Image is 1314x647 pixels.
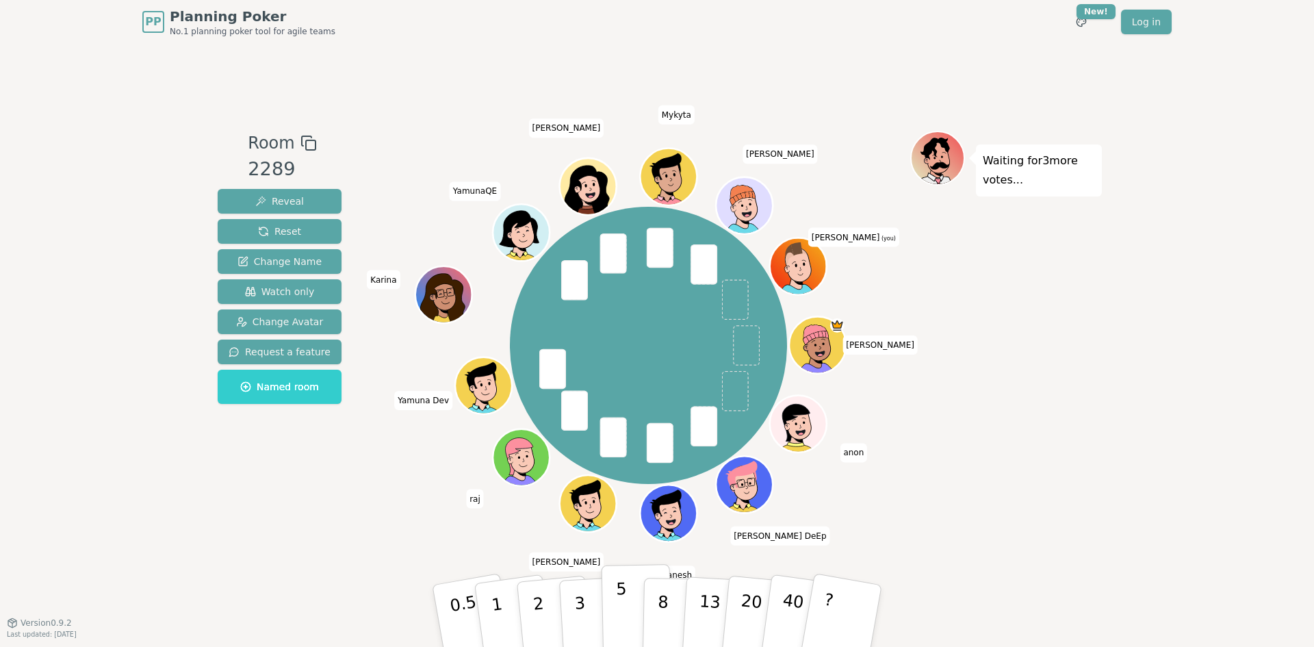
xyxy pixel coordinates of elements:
[1121,10,1172,34] a: Log in
[394,392,452,411] span: Click to change your name
[218,189,342,214] button: Reveal
[7,618,72,629] button: Version0.9.2
[145,14,161,30] span: PP
[450,182,500,201] span: Click to change your name
[658,105,695,125] span: Click to change your name
[245,285,315,299] span: Watch only
[879,236,896,242] span: (you)
[248,155,316,183] div: 2289
[229,345,331,359] span: Request a feature
[772,240,825,293] button: Click to change your avatar
[529,119,604,138] span: Click to change your name
[218,340,342,364] button: Request a feature
[529,553,604,572] span: Click to change your name
[658,566,696,585] span: Click to change your name
[743,145,818,164] span: Click to change your name
[236,315,324,329] span: Change Avatar
[255,194,304,208] span: Reveal
[1077,4,1116,19] div: New!
[237,255,322,268] span: Change Name
[240,380,319,394] span: Named room
[7,631,77,638] span: Last updated: [DATE]
[466,490,484,509] span: Click to change your name
[842,335,918,355] span: Click to change your name
[367,270,400,290] span: Click to change your name
[170,7,335,26] span: Planning Poker
[830,318,845,333] span: Patrick is the host
[21,618,72,629] span: Version 0.9.2
[730,527,829,546] span: Click to change your name
[808,228,899,247] span: Click to change your name
[983,151,1095,190] p: Waiting for 3 more votes...
[258,225,301,238] span: Reset
[218,279,342,304] button: Watch only
[840,444,867,463] span: Click to change your name
[142,7,335,37] a: PPPlanning PokerNo.1 planning poker tool for agile teams
[170,26,335,37] span: No.1 planning poker tool for agile teams
[218,309,342,334] button: Change Avatar
[1069,10,1094,34] button: New!
[218,249,342,274] button: Change Name
[218,219,342,244] button: Reset
[248,131,294,155] span: Room
[218,370,342,404] button: Named room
